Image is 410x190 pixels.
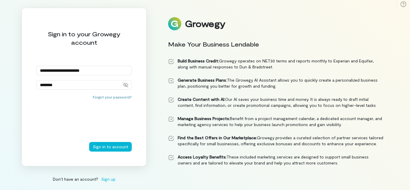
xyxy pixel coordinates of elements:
strong: Create Content with AI: [178,97,225,102]
li: Growegy provides a curated selection of partner services tailored specifically for small business... [168,135,384,147]
img: Logo [168,17,181,30]
div: Make Your Business Lendable [168,40,384,48]
strong: Build Business Credit: [178,58,219,63]
li: Our AI saves your business time and money. It is always ready to draft initial content, find info... [168,96,384,108]
strong: Access Loyalty Benefits: [178,154,227,159]
div: Sign in to your Growegy account [36,30,132,47]
li: The Growegy AI Assistant allows you to quickly create a personalized business plan, positioning y... [168,77,384,89]
li: These included marketing services are designed to support small business owners and are tailored ... [168,154,384,166]
div: Don’t have an account? [22,176,146,182]
div: Growegy [185,19,225,29]
button: Sign in to account [89,142,132,152]
button: Forgot your password? [93,95,132,99]
strong: Generate Business Plans: [178,77,227,83]
li: Benefit from a project management calendar, a dedicated account manager, and marketing agency ser... [168,116,384,128]
strong: Manage Business Projects: [178,116,230,121]
li: Growegy operates on NET30 terms and reports monthly to Experian and Equifax, along with manual re... [168,58,384,70]
span: Sign up [101,176,116,182]
strong: Find the Best Offers in Our Marketplace: [178,135,257,140]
